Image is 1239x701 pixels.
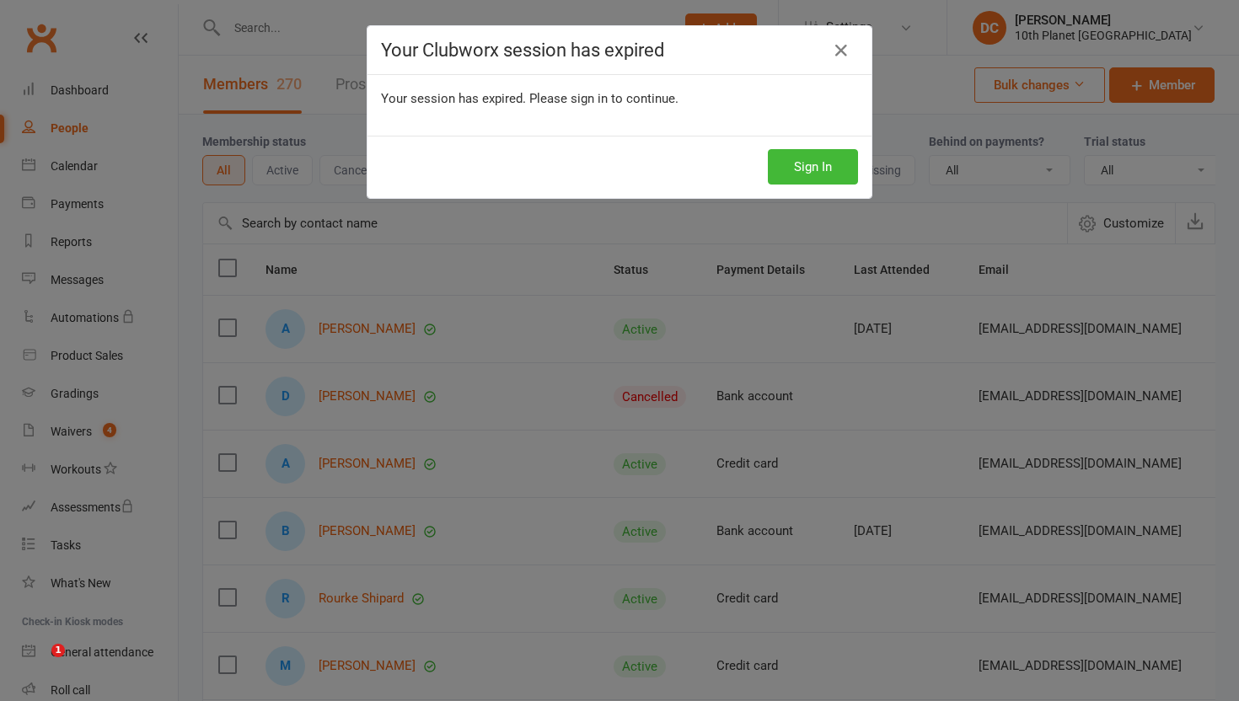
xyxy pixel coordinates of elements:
button: Sign In [768,149,858,185]
a: Close [828,37,855,64]
span: Your session has expired. Please sign in to continue. [381,91,678,106]
h4: Your Clubworx session has expired [381,40,858,61]
iframe: Intercom live chat [17,644,57,684]
span: 1 [51,644,65,657]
